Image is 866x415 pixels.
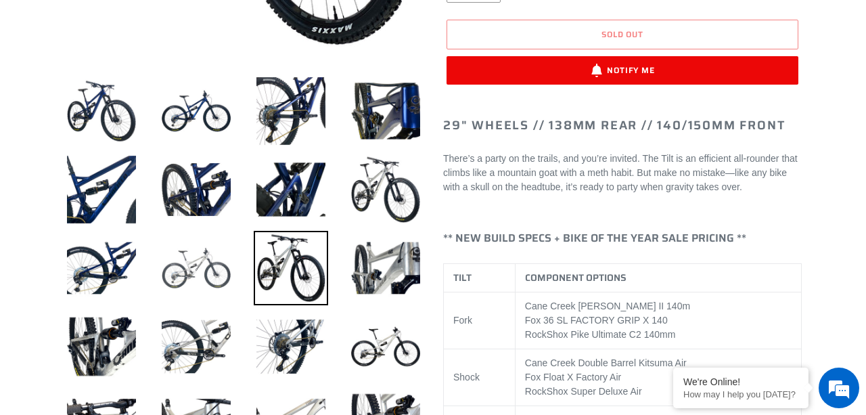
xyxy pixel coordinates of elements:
img: Load image into Gallery viewer, TILT - Complete Bike [254,74,328,148]
img: Load image into Gallery viewer, TILT - Complete Bike [159,309,233,384]
button: Notify Me [447,56,798,85]
td: Shock [444,349,516,406]
img: Load image into Gallery viewer, TILT - Complete Bike [64,74,139,148]
img: Load image into Gallery viewer, TILT - Complete Bike [348,74,423,148]
img: Load image into Gallery viewer, TILT - Complete Bike [159,231,233,305]
span: We're online! [78,123,187,259]
img: Load image into Gallery viewer, TILT - Complete Bike [64,309,139,384]
h4: ** NEW BUILD SPECS + BIKE OF THE YEAR SALE PRICING ** [443,232,802,244]
td: Cane Creek Double Barrel Kitsuma Air Fox Float X Factory Air RockShox Super Deluxe Air [515,349,801,406]
td: Cane Creek [PERSON_NAME] II 140m Fox 36 SL FACTORY GRIP X 140 RockShox Pike Ultimate C2 140mm [515,292,801,349]
div: Minimize live chat window [222,7,254,39]
img: Load image into Gallery viewer, TILT - Complete Bike [159,74,233,148]
img: Load image into Gallery viewer, TILT - Complete Bike [254,231,328,305]
div: Chat with us now [91,76,248,93]
img: Load image into Gallery viewer, TILT - Complete Bike [348,309,423,384]
img: Load image into Gallery viewer, TILT - Complete Bike [64,152,139,227]
img: Load image into Gallery viewer, TILT - Complete Bike [64,231,139,305]
p: How may I help you today? [683,389,798,399]
th: TILT [444,263,516,292]
div: We're Online! [683,376,798,387]
h2: 29" Wheels // 138mm Rear // 140/150mm Front [443,118,802,133]
span: Sold out [601,28,644,41]
img: Load image into Gallery viewer, TILT - Complete Bike [159,152,233,227]
img: Load image into Gallery viewer, TILT - Complete Bike [254,309,328,384]
img: Load image into Gallery viewer, TILT - Complete Bike [348,231,423,305]
img: Load image into Gallery viewer, TILT - Complete Bike [348,152,423,227]
th: COMPONENT OPTIONS [515,263,801,292]
textarea: Type your message and hit 'Enter' [7,274,258,321]
td: Fork [444,292,516,349]
button: Sold out [447,20,798,49]
div: Navigation go back [15,74,35,95]
img: Load image into Gallery viewer, TILT - Complete Bike [254,152,328,227]
p: There’s a party on the trails, and you’re invited. The Tilt is an efficient all-rounder that clim... [443,152,802,194]
img: d_696896380_company_1647369064580_696896380 [43,68,77,102]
